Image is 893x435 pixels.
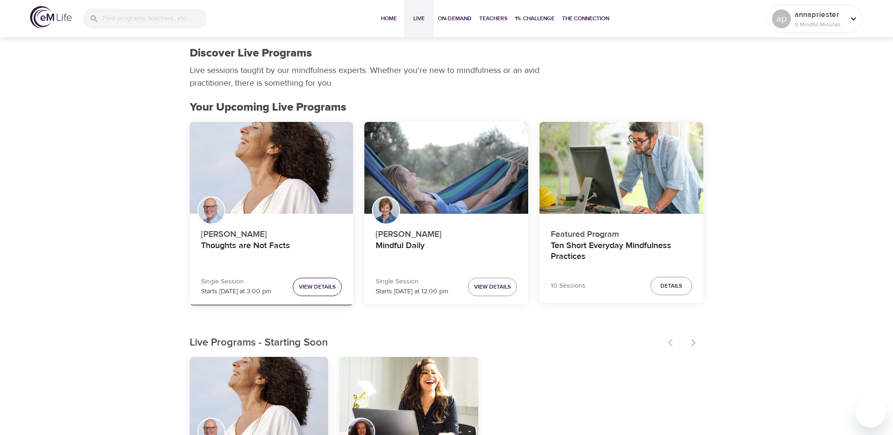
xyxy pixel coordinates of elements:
[539,122,703,214] button: Ten Short Everyday Mindfulness Practices
[378,14,400,24] span: Home
[515,14,555,24] span: 1% Challenge
[190,64,543,89] p: Live sessions taught by our mindfulness experts. Whether you're new to mindfulness or an avid pra...
[651,277,692,295] button: Details
[562,14,609,24] span: The Connection
[795,20,845,29] p: 0 Mindful Minutes
[795,9,845,20] p: annapriester
[376,277,448,287] p: Single Session
[103,8,207,29] input: Find programs, teachers, etc...
[190,335,662,351] p: Live Programs - Starting Soon
[376,224,517,241] p: [PERSON_NAME]
[468,278,517,296] button: View Details
[772,9,791,28] div: ap
[299,282,336,292] span: View Details
[190,357,329,435] button: Thoughts are Not Facts
[190,122,354,214] button: Thoughts are Not Facts
[551,281,586,291] p: 10 Sessions
[201,224,342,241] p: [PERSON_NAME]
[201,241,342,263] h4: Thoughts are Not Facts
[293,278,342,296] button: View Details
[376,287,448,297] p: Starts [DATE] at 12:00 pm
[364,122,528,214] button: Mindful Daily
[855,397,885,427] iframe: Button to launch messaging window
[551,241,692,263] h4: Ten Short Everyday Mindfulness Practices
[474,282,511,292] span: View Details
[339,357,478,435] button: Skills to Thrive in Anxious Times
[201,287,271,297] p: Starts [DATE] at 3:00 pm
[376,241,517,263] h4: Mindful Daily
[30,6,72,28] img: logo
[408,14,430,24] span: Live
[201,277,271,287] p: Single Session
[190,101,704,114] h2: Your Upcoming Live Programs
[479,14,507,24] span: Teachers
[190,47,312,60] h1: Discover Live Programs
[660,281,682,291] span: Details
[551,224,692,241] p: Featured Program
[438,14,472,24] span: On-Demand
